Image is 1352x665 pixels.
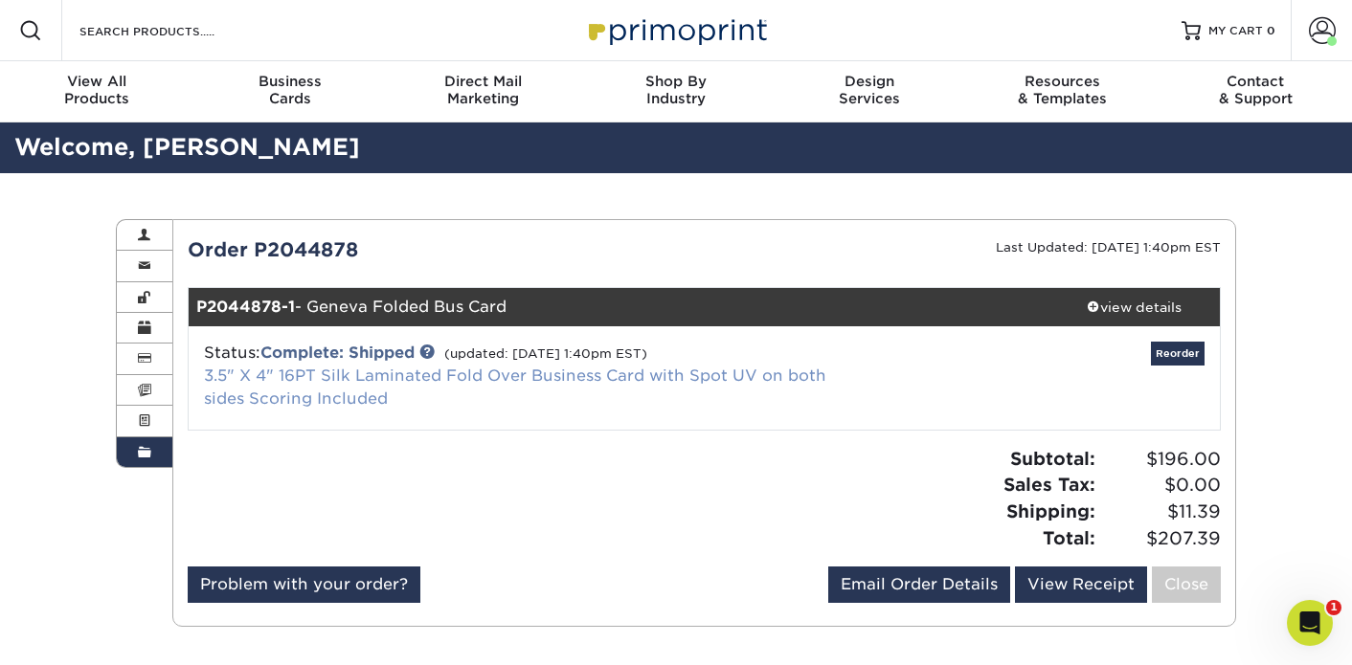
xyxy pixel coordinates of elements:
[1326,600,1341,615] span: 1
[78,19,264,42] input: SEARCH PRODUCTS.....
[173,235,705,264] div: Order P2044878
[1010,448,1095,469] strong: Subtotal:
[204,366,826,408] a: 3.5" X 4" 16PT Silk Laminated Fold Over Business Card with Spot UV on both sides Scoring Included
[189,288,1048,326] div: - Geneva Folded Bus Card
[386,73,579,107] div: Marketing
[1101,525,1221,552] span: $207.39
[1208,23,1263,39] span: MY CART
[188,566,420,603] a: Problem with your order?
[444,346,647,361] small: (updated: [DATE] 1:40pm EST)
[1048,288,1220,326] a: view details
[1267,24,1275,37] span: 0
[1151,342,1205,366] a: Reorder
[260,344,415,362] a: Complete: Shipped
[193,73,387,107] div: Cards
[193,61,387,122] a: BusinessCards
[190,342,876,410] div: Status:
[1006,500,1095,521] strong: Shipping:
[1003,474,1095,495] strong: Sales Tax:
[773,73,966,107] div: Services
[996,240,1221,255] small: Last Updated: [DATE] 1:40pm EST
[5,607,163,658] iframe: Google Customer Reviews
[1048,298,1220,317] div: view details
[1101,472,1221,499] span: $0.00
[579,73,773,90] span: Shop By
[386,73,579,90] span: Direct Mail
[1287,600,1333,646] iframe: Intercom live chat
[1159,73,1352,107] div: & Support
[193,73,387,90] span: Business
[196,298,295,316] strong: P2044878-1
[1159,61,1352,122] a: Contact& Support
[773,61,966,122] a: DesignServices
[828,566,1010,603] a: Email Order Details
[1152,566,1221,603] a: Close
[773,73,966,90] span: Design
[579,61,773,122] a: Shop ByIndustry
[579,73,773,107] div: Industry
[966,73,1160,90] span: Resources
[580,10,772,51] img: Primoprint
[1159,73,1352,90] span: Contact
[1101,499,1221,525] span: $11.39
[1043,527,1095,548] strong: Total:
[966,61,1160,122] a: Resources& Templates
[966,73,1160,107] div: & Templates
[1015,566,1147,603] a: View Receipt
[1101,446,1221,473] span: $196.00
[386,61,579,122] a: Direct MailMarketing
